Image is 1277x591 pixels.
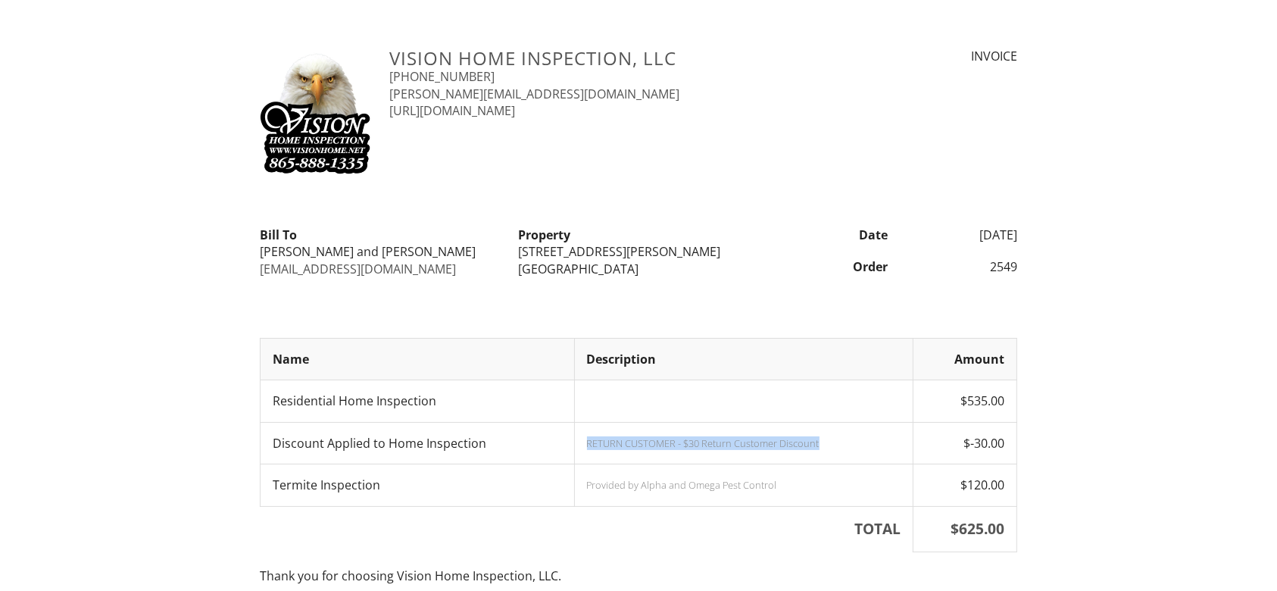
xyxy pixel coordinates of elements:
[913,506,1017,552] th: $625.00
[518,261,758,277] div: [GEOGRAPHIC_DATA]
[913,422,1017,464] td: $-30.00
[574,339,913,380] th: Description
[260,227,297,243] strong: Bill To
[897,227,1026,243] div: [DATE]
[260,568,1017,584] p: Thank you for choosing Vision Home Inspection, LLC.
[913,380,1017,422] td: $535.00
[913,339,1017,380] th: Amount
[261,506,913,552] th: TOTAL
[768,258,898,275] div: Order
[518,243,758,260] div: [STREET_ADDRESS][PERSON_NAME]
[261,339,575,380] th: Name
[587,437,901,449] div: RETURN CUSTOMER - $30 Return Customer Discount
[261,422,575,464] td: Discount Applied to Home Inspection
[587,479,901,491] div: Provided by Alpha and Omega Pest Control
[389,102,515,119] a: [URL][DOMAIN_NAME]
[260,48,371,175] img: Vision_Eagle_%282021%29.jpg
[518,227,570,243] strong: Property
[841,48,1017,64] div: INVOICE
[389,86,679,102] a: [PERSON_NAME][EMAIL_ADDRESS][DOMAIN_NAME]
[389,48,823,68] h3: Vision Home Inspection, LLC
[260,261,456,277] a: [EMAIL_ADDRESS][DOMAIN_NAME]
[260,243,500,260] div: [PERSON_NAME] and [PERSON_NAME]
[913,464,1017,506] td: $120.00
[897,258,1026,275] div: 2549
[389,68,495,85] a: [PHONE_NUMBER]
[261,380,575,422] td: Residential Home Inspection
[768,227,898,243] div: Date
[261,464,575,506] td: Termite Inspection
